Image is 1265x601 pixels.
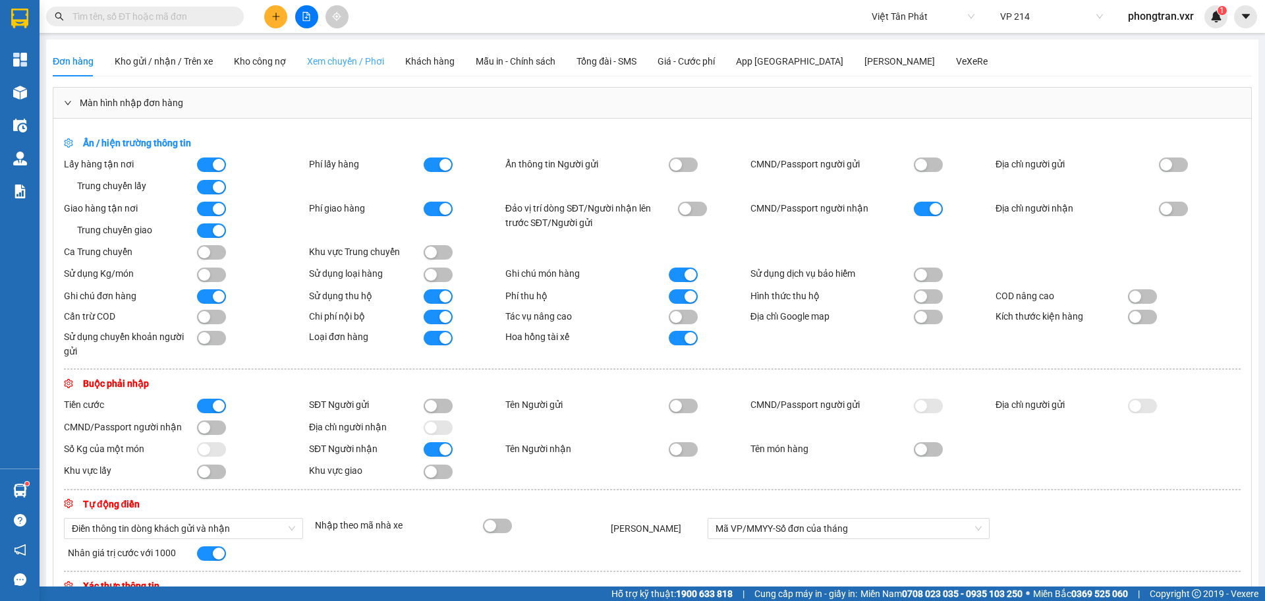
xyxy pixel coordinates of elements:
div: Đảo vị trí dòng SĐT/Người nhận lên trước SĐT/Người gửi [505,201,669,230]
div: Phí lấy hàng [309,157,424,171]
div: Ca Trung chuyển [64,244,197,259]
div: Kích thước kiện hàng [996,309,1129,324]
span: 1 [1220,6,1224,15]
div: Kho công nợ [234,54,286,69]
img: icon-new-feature [1210,11,1222,22]
div: Loại đơn hàng [309,329,424,344]
strong: 0369 525 060 [1071,588,1128,599]
strong: 1900 633 818 [676,588,733,599]
div: Trung chuyển lấy [64,179,197,193]
span: Đơn hàng [53,56,94,67]
img: warehouse-icon [13,119,27,132]
span: right [64,99,72,107]
img: logo-vxr [11,9,28,28]
div: Tên Người nhận [505,442,669,456]
span: setting [64,581,73,590]
div: Phí thu hộ [505,289,669,303]
span: aim [332,12,341,21]
div: Ẩn / hiện trường thông tin [64,136,554,150]
div: Nhân giá trị cước với 1000 [64,546,193,560]
span: Hỗ trợ kỹ thuật: [611,587,733,601]
span: ⚪️ [1026,591,1030,596]
span: Cung cấp máy in - giấy in: [754,587,857,601]
span: [PERSON_NAME] [611,523,681,534]
span: Tổng đài - SMS [576,56,636,67]
span: file-add [302,12,311,21]
span: Miền Nam [860,587,1023,601]
div: Phí giao hàng [309,201,424,215]
div: Chi phí nội bộ [309,309,424,324]
div: CMND/Passport người nhận [750,201,914,215]
div: Tên món hàng [750,442,914,456]
div: VeXeRe [956,54,988,69]
div: Sử dụng loại hàng [309,266,424,281]
div: Hoa hồng tài xế [505,329,669,344]
span: copyright [1192,589,1201,598]
img: warehouse-icon [13,484,27,498]
span: Mẫu in - Chính sách [476,56,555,67]
img: solution-icon [13,185,27,198]
div: Khu vực lấy [64,463,197,478]
div: Xác thực thông tin [64,579,554,593]
div: CMND/Passport người nhận [64,420,197,434]
div: Ẩn thông tin Người gửi [505,157,669,171]
img: warehouse-icon [13,86,27,100]
img: dashboard-icon [13,53,27,67]
div: App [GEOGRAPHIC_DATA] [736,54,843,69]
span: search [55,12,64,21]
div: Tiền cước [64,397,197,412]
span: setting [64,379,73,388]
div: Nhập theo mã nhà xe [311,518,479,532]
div: Địa chỉ người nhận [996,201,1159,215]
span: Xem chuyến / Phơi [307,56,384,67]
img: warehouse-icon [13,152,27,165]
div: Địa chỉ người gửi [996,157,1159,171]
div: [PERSON_NAME] [864,54,935,69]
span: Tự động điền [64,499,140,509]
span: Mã VP/MMYY-Số đơn của tháng [716,519,982,538]
span: caret-down [1240,11,1252,22]
span: Kho gửi / nhận / Trên xe [115,56,213,67]
span: setting [64,138,73,148]
div: Số Kg của một món [64,442,197,456]
span: VP 214 [1000,7,1103,26]
div: CMND/Passport người gửi [750,157,914,171]
sup: 1 [25,482,29,486]
span: question-circle [14,514,26,527]
span: Điền thông tin dòng khách gửi và nhận [72,519,295,538]
span: setting [64,499,73,508]
span: Buộc phải nhập [64,378,149,389]
button: aim [325,5,349,28]
span: Giá - Cước phí [658,56,715,67]
div: Sử dụng Kg/món [64,266,197,281]
div: Khu vực Trung chuyển [309,244,424,259]
span: Việt Tân Phát [872,7,974,26]
span: message [14,573,26,586]
div: Tác vụ nâng cao [505,309,669,324]
button: caret-down [1234,5,1257,28]
input: Tìm tên, số ĐT hoặc mã đơn [72,9,228,24]
span: notification [14,544,26,556]
div: SĐT Người gửi [309,397,424,412]
div: Sử dụng chuyển khoản người gửi [64,329,197,358]
span: | [743,587,745,601]
div: Địa chỉ Google map [750,309,914,324]
div: Khách hàng [405,54,455,69]
div: COD nâng cao [996,289,1129,303]
div: CMND/Passport người gửi [750,397,914,412]
div: Lấy hàng tận nơi [64,157,197,171]
div: Sử dụng thu hộ [309,289,424,303]
div: Hình thức thu hộ [750,289,914,303]
div: Địa chỉ người gửi [996,397,1129,412]
div: Ghi chú đơn hàng [64,289,197,303]
strong: 0708 023 035 - 0935 103 250 [902,588,1023,599]
div: Cấn trừ COD [64,309,197,324]
div: Sử dụng dịch vụ bảo hiểm [750,266,914,281]
button: file-add [295,5,318,28]
span: plus [271,12,281,21]
div: Màn hình nhập đơn hàng [53,88,1251,118]
div: Địa chỉ người nhận [309,420,424,434]
div: Trung chuyển giao [64,223,197,237]
div: Giao hàng tận nơi [64,201,197,215]
sup: 1 [1218,6,1227,15]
